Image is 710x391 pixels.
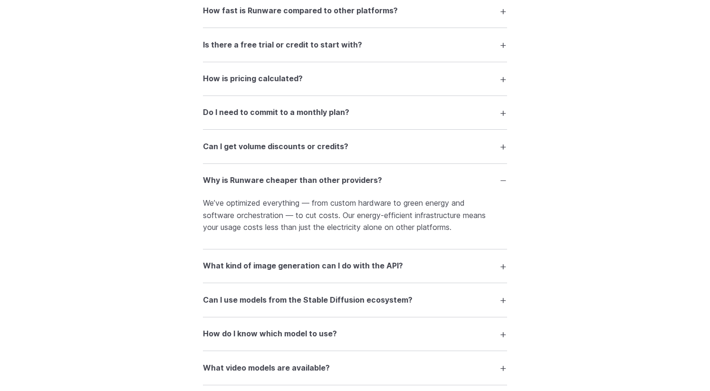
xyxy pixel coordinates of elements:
summary: Why is Runware cheaper than other providers? [203,172,507,190]
h3: Why is Runware cheaper than other providers? [203,174,382,187]
h3: Do I need to commit to a monthly plan? [203,106,349,119]
h3: How is pricing calculated? [203,73,303,85]
summary: How do I know which model to use? [203,325,507,343]
h3: Can I use models from the Stable Diffusion ecosystem? [203,294,413,306]
summary: How is pricing calculated? [203,70,507,88]
h3: How fast is Runware compared to other platforms? [203,5,398,17]
summary: How fast is Runware compared to other platforms? [203,2,507,20]
h3: What video models are available? [203,362,330,374]
summary: What kind of image generation can I do with the API? [203,257,507,275]
h3: Can I get volume discounts or credits? [203,141,348,153]
h3: What kind of image generation can I do with the API? [203,260,403,272]
summary: Do I need to commit to a monthly plan? [203,104,507,122]
summary: Can I use models from the Stable Diffusion ecosystem? [203,291,507,309]
summary: What video models are available? [203,359,507,377]
p: We’ve optimized everything — from custom hardware to green energy and software orchestration — to... [203,197,507,234]
summary: Can I get volume discounts or credits? [203,137,507,155]
summary: Is there a free trial or credit to start with? [203,36,507,54]
h3: Is there a free trial or credit to start with? [203,39,362,51]
h3: How do I know which model to use? [203,328,337,340]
